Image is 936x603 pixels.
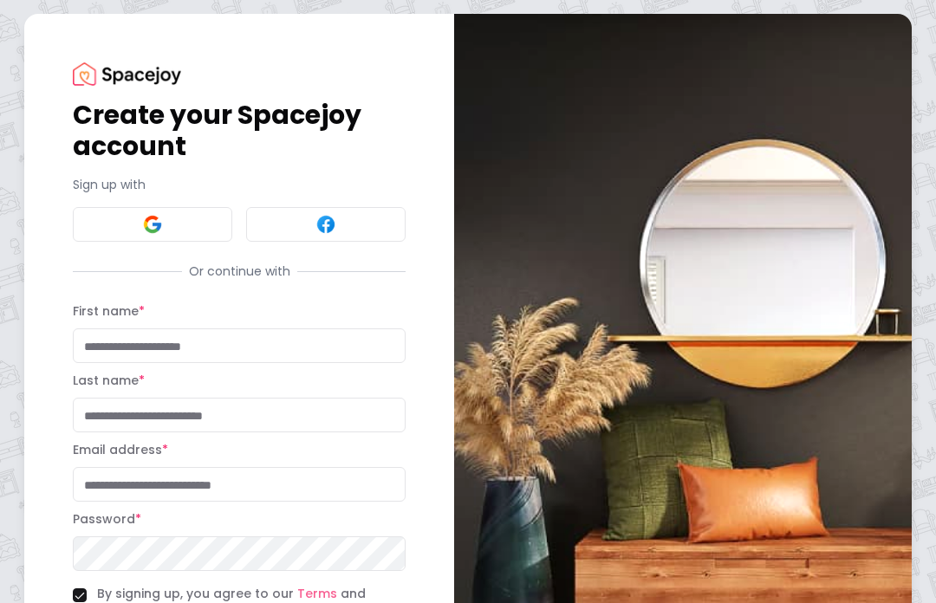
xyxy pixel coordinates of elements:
[73,176,406,193] p: Sign up with
[182,263,297,280] span: Or continue with
[73,62,181,86] img: Spacejoy Logo
[73,372,145,389] label: Last name
[297,585,337,602] a: Terms
[73,510,141,528] label: Password
[315,214,336,235] img: Facebook signin
[73,100,406,162] h1: Create your Spacejoy account
[73,441,168,458] label: Email address
[142,214,163,235] img: Google signin
[73,302,145,320] label: First name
